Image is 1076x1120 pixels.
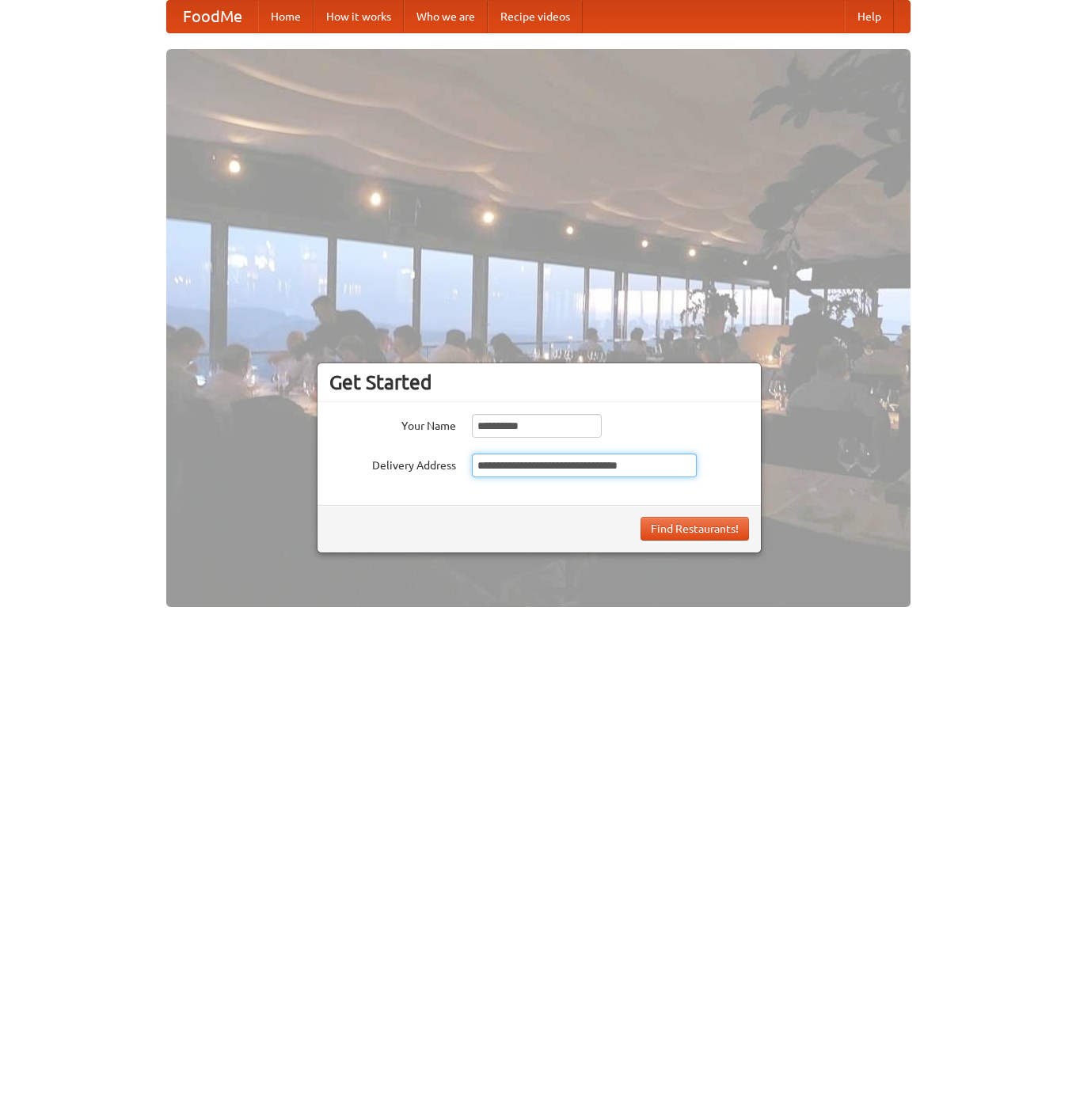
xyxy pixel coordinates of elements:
h3: Get Started [329,370,749,394]
button: Find Restaurants! [641,517,749,541]
label: Your Name [329,414,456,434]
label: Delivery Address [329,454,456,473]
a: Who we are [404,1,488,32]
a: How it works [314,1,404,32]
a: FoodMe [167,1,258,32]
a: Recipe videos [488,1,583,32]
a: Help [845,1,894,32]
a: Home [258,1,314,32]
